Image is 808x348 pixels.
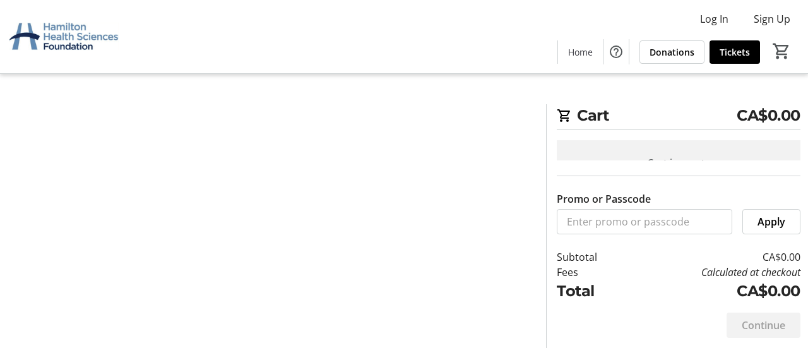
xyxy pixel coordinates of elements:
[700,11,728,27] span: Log In
[557,265,627,280] td: Fees
[558,40,603,64] a: Home
[557,191,651,207] label: Promo or Passcode
[557,140,800,186] div: Cart is empty
[603,39,629,64] button: Help
[639,40,704,64] a: Donations
[690,9,739,29] button: Log In
[557,209,732,234] input: Enter promo or passcode
[8,5,120,68] img: Hamilton Health Sciences Foundation's Logo
[744,9,800,29] button: Sign Up
[627,249,800,265] td: CA$0.00
[557,249,627,265] td: Subtotal
[557,104,800,130] h2: Cart
[757,214,785,229] span: Apply
[710,40,760,64] a: Tickets
[568,45,593,59] span: Home
[754,11,790,27] span: Sign Up
[742,209,800,234] button: Apply
[737,104,800,127] span: CA$0.00
[770,40,793,63] button: Cart
[650,45,694,59] span: Donations
[627,280,800,303] td: CA$0.00
[720,45,750,59] span: Tickets
[627,265,800,280] td: Calculated at checkout
[557,280,627,303] td: Total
